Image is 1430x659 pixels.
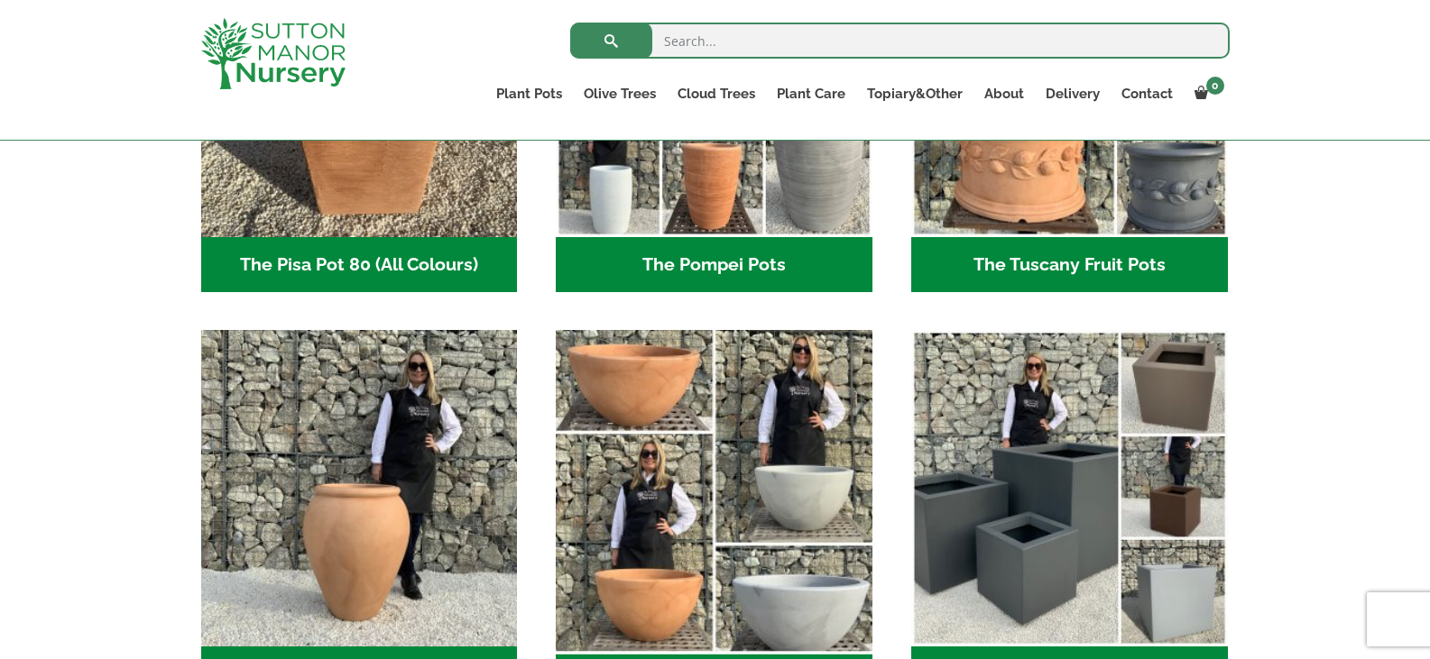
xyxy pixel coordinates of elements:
a: Cloud Trees [667,81,766,106]
img: The Rome Bowl [549,323,881,654]
img: The Venice Cube Pots [911,330,1228,646]
a: Olive Trees [573,81,667,106]
h2: The Tuscany Fruit Pots [911,237,1228,293]
img: logo [201,18,346,89]
h2: The Pisa Pot 80 (All Colours) [201,237,518,293]
a: Plant Pots [485,81,573,106]
h2: The Pompei Pots [556,237,872,293]
input: Search... [570,23,1230,59]
a: Plant Care [766,81,856,106]
a: 0 [1184,81,1230,106]
span: 0 [1206,77,1224,95]
a: Delivery [1035,81,1111,106]
a: About [973,81,1035,106]
img: The Olive Jar [201,330,518,646]
a: Topiary&Other [856,81,973,106]
a: Contact [1111,81,1184,106]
